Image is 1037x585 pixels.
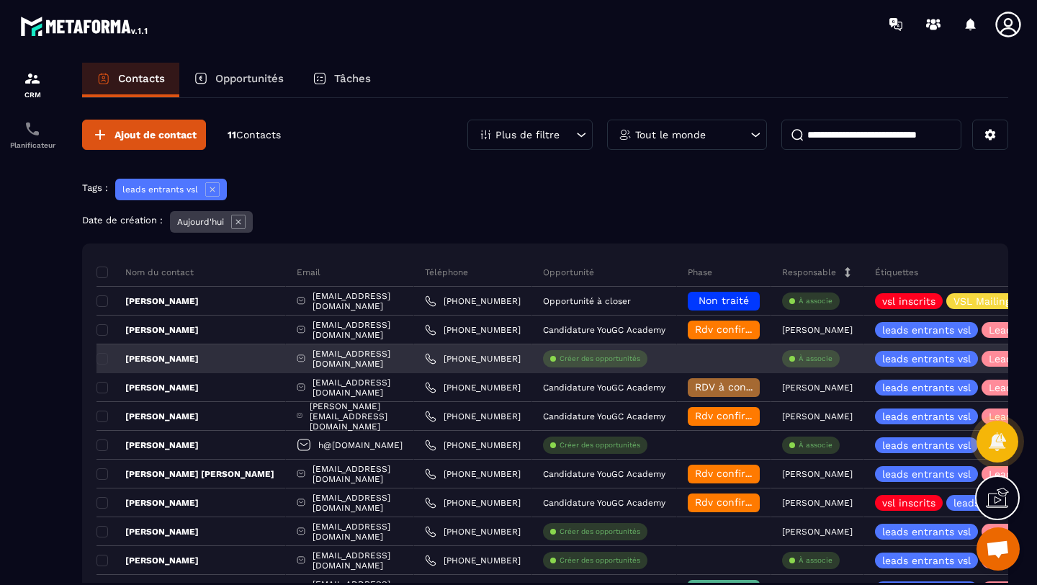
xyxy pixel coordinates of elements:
p: [PERSON_NAME] [96,353,199,365]
p: Créer des opportunités [560,527,640,537]
p: leads entrants vsl [882,440,971,450]
a: [PHONE_NUMBER] [425,439,521,451]
a: formationformationCRM [4,59,61,110]
p: Tout le monde [635,130,706,140]
img: logo [20,13,150,39]
a: Contacts [82,63,179,97]
p: [PERSON_NAME] [96,295,199,307]
p: Créer des opportunités [560,354,640,364]
p: Candidature YouGC Academy [543,498,665,508]
button: Ajout de contact [82,120,206,150]
a: [PHONE_NUMBER] [425,468,521,480]
span: Contacts [236,129,281,140]
p: leads entrants vsl [122,184,198,195]
p: Planificateur [4,141,61,149]
p: Nom du contact [96,267,194,278]
p: [PERSON_NAME] [782,527,853,537]
img: formation [24,70,41,87]
p: Date de création : [82,215,163,225]
p: Candidature YouGC Academy [543,325,665,335]
p: Plus de filtre [495,130,560,140]
a: [PHONE_NUMBER] [425,555,521,566]
p: Opportunité [543,267,594,278]
p: [PERSON_NAME] [782,383,853,393]
p: Phase [688,267,712,278]
p: leads entrants vsl [882,527,971,537]
a: [PHONE_NUMBER] [425,411,521,422]
a: schedulerschedulerPlanificateur [4,110,61,160]
p: Candidature YouGC Academy [543,411,665,421]
span: Rdv confirmé ✅ [695,468,776,479]
p: 11 [228,128,281,142]
a: Ouvrir le chat [977,527,1020,571]
p: Candidature YouGC Academy [543,383,665,393]
p: [PERSON_NAME] [PERSON_NAME] [96,468,274,480]
a: [PHONE_NUMBER] [425,526,521,537]
a: [PHONE_NUMBER] [425,324,521,336]
p: Email [297,267,320,278]
p: vsl inscrits [882,296,935,306]
p: Aujourd'hui [177,217,224,227]
p: Téléphone [425,267,468,278]
p: À associe [799,296,832,306]
p: leads entrants vsl [882,411,971,421]
span: Rdv confirmé ✅ [695,323,776,335]
span: Non traité [699,295,749,306]
span: Ajout de contact [115,128,197,142]
p: [PERSON_NAME] [782,411,853,421]
a: [PHONE_NUMBER] [425,382,521,393]
p: Responsable [782,267,836,278]
p: À associe [799,555,832,566]
p: leads entrants vsl [882,354,971,364]
p: [PERSON_NAME] [96,439,199,451]
span: Rdv confirmé ✅ [695,410,776,421]
p: leads entrants vsl [882,383,971,393]
p: leads entrants vsl [882,325,971,335]
span: RDV à conf. A RAPPELER [695,381,816,393]
a: [PHONE_NUMBER] [425,353,521,365]
p: Étiquettes [875,267,918,278]
span: Rdv confirmé ✅ [695,496,776,508]
p: leads entrants vsl [882,555,971,566]
p: [PERSON_NAME] [96,382,199,393]
p: [PERSON_NAME] [782,498,853,508]
p: Opportunité à closer [543,296,631,306]
p: Créer des opportunités [560,440,640,450]
p: À associe [799,354,832,364]
p: CRM [4,91,61,99]
p: À associe [799,440,832,450]
p: [PERSON_NAME] [96,555,199,566]
a: [PHONE_NUMBER] [425,497,521,509]
a: [PHONE_NUMBER] [425,295,521,307]
p: Tâches [334,72,371,85]
p: Candidature YouGC Academy [543,469,665,479]
img: scheduler [24,120,41,138]
p: [PERSON_NAME] [96,324,199,336]
p: Créer des opportunités [560,555,640,566]
p: Tags : [82,182,108,193]
p: [PERSON_NAME] [96,497,199,509]
p: Opportunités [215,72,284,85]
p: VSL Mailing [953,296,1010,306]
p: [PERSON_NAME] [96,526,199,537]
a: Opportunités [179,63,298,97]
p: Contacts [118,72,165,85]
p: vsl inscrits [882,498,935,508]
p: [PERSON_NAME] [782,469,853,479]
p: [PERSON_NAME] [96,411,199,422]
p: leads entrants vsl [882,469,971,479]
p: [PERSON_NAME] [782,325,853,335]
a: Tâches [298,63,385,97]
